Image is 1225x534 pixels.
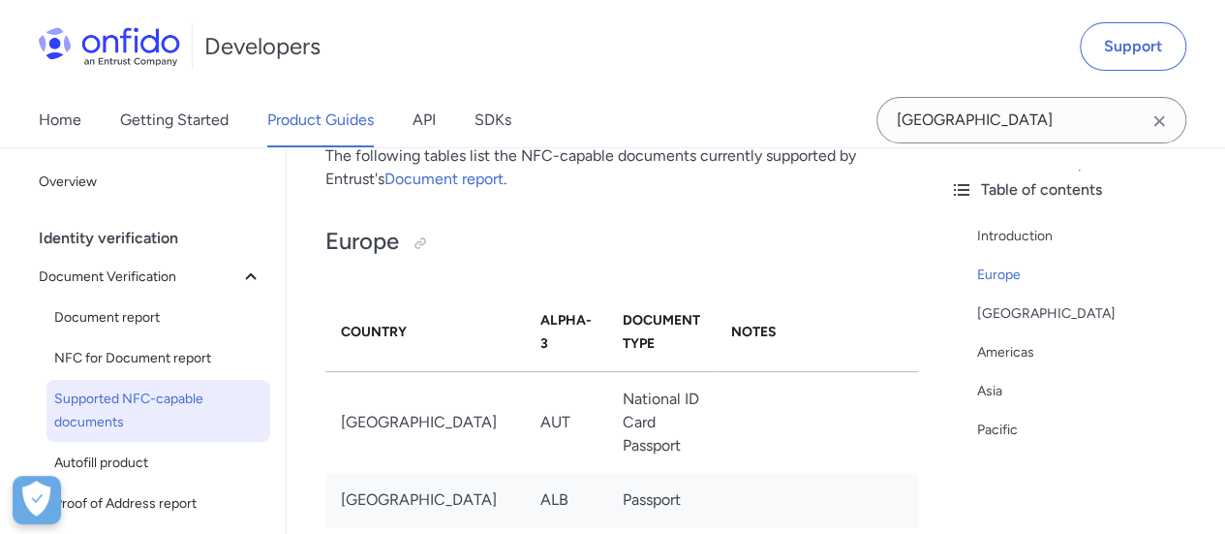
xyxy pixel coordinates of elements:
[39,219,278,258] div: Identity verification
[950,178,1210,202] div: Table of contents
[325,371,525,473] td: [GEOGRAPHIC_DATA]
[525,371,607,473] td: AUT
[54,306,262,330] span: Document report
[46,485,270,523] a: Proof of Address report
[54,347,262,370] span: NFC for Document report
[607,371,716,473] td: National ID Card Passport
[54,452,262,475] span: Autofill product
[623,312,700,352] strong: Document Type
[325,144,896,191] p: The following tables list the NFC-capable documents currently supported by Entrust's .
[525,473,607,527] td: ALB
[13,476,61,524] button: Open Preferences
[39,93,81,147] a: Home
[876,97,1186,143] input: Onfido search input field
[977,419,1210,442] a: Pacific
[977,302,1210,326] a: [GEOGRAPHIC_DATA]
[977,264,1210,287] a: Europe
[46,380,270,442] a: Supported NFC-capable documents
[325,226,896,259] h2: Europe
[607,473,716,527] td: Passport
[475,93,511,147] a: SDKs
[977,225,1210,248] a: Introduction
[54,492,262,516] span: Proof of Address report
[39,266,239,289] span: Document Verification
[731,324,777,340] strong: Notes
[39,27,180,66] img: Onfido Logo
[31,258,270,297] button: Document Verification
[13,476,61,524] div: Cookie Preferences
[325,473,525,527] td: [GEOGRAPHIC_DATA]
[46,298,270,337] a: Document report
[267,93,374,147] a: Product Guides
[120,93,229,147] a: Getting Started
[977,341,1210,364] a: Americas
[384,170,504,188] a: Document report
[1148,110,1171,133] svg: Clear search field button
[204,31,321,62] h1: Developers
[54,388,262,434] span: Supported NFC-capable documents
[977,380,1210,403] a: Asia
[413,93,436,147] a: API
[341,324,407,340] strong: Country
[46,339,270,378] a: NFC for Document report
[1080,22,1186,71] a: Support
[46,444,270,483] a: Autofill product
[39,171,262,194] span: Overview
[31,163,270,202] a: Overview
[540,312,592,352] strong: Alpha-3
